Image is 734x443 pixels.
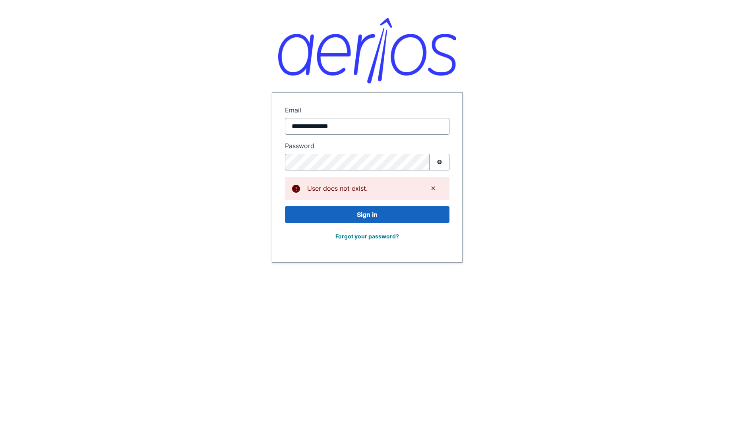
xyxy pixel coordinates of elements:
button: Forgot your password? [330,229,404,243]
button: Show password [430,154,449,170]
button: Sign in [285,206,449,223]
label: Password [285,141,449,151]
div: User does not exist. [307,184,417,193]
label: Email [285,105,449,115]
button: Dismiss alert [423,182,443,195]
img: Aerios logo [278,18,456,83]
